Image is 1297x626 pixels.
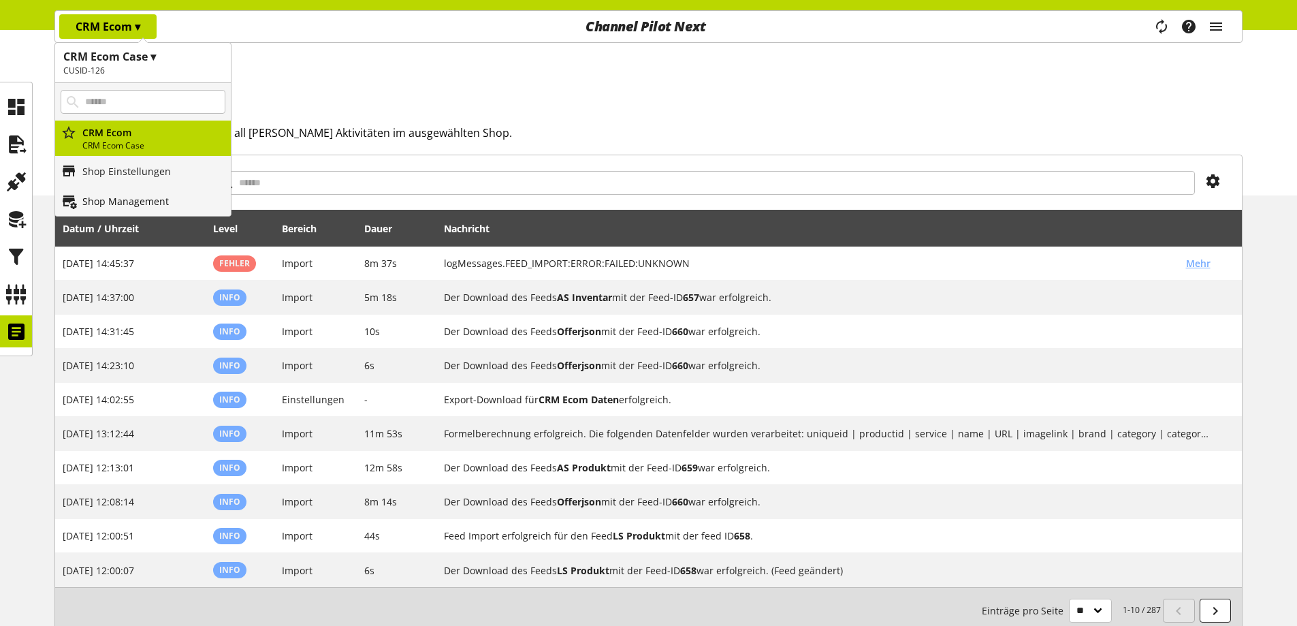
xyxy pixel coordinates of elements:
span: Import [282,529,313,542]
span: 8m 14s [364,495,397,508]
span: [DATE] 12:00:51 [63,529,134,542]
span: [DATE] 13:12:44 [63,427,134,440]
a: Shop Management [55,186,231,216]
h2: Feed Import erfolgreich für den Feed LS Produkt mit der feed ID 658. [444,529,1210,543]
h2: Der Download des Feeds AS Inventar mit der Feed-ID 657 war erfolgreich. [444,290,1210,304]
b: AS Inventar [557,291,612,304]
b: 660 [672,359,688,372]
h2: Export-Download für CRM Ecom Daten erfolgreich. [444,392,1210,407]
span: Info [219,462,240,473]
div: Dauer [364,221,406,236]
b: 659 [682,461,698,474]
p: CRM Ecom Case [82,140,225,152]
span: Info [219,326,240,337]
h2: Der Download des Feeds Offerjson mit der Feed-ID 660 war erfolgreich. [444,324,1210,339]
span: [DATE] 14:45:37 [63,257,134,270]
span: Import [282,461,313,474]
span: Import [282,495,313,508]
b: LS Produkt [557,564,609,577]
b: Offerjson [557,495,601,508]
span: Info [219,292,240,303]
span: 5m 18s [364,291,397,304]
span: Info [219,394,240,405]
span: Info [219,530,240,542]
h2: Hier siehst Du einen Überblick all [PERSON_NAME] Aktivitäten im ausgewählten Shop. [76,125,1243,141]
b: 658 [734,529,750,542]
span: [DATE] 14:23:10 [63,359,134,372]
span: 44s [364,529,380,542]
a: Shop Einstellungen [55,156,231,186]
span: Fehler [219,257,250,269]
b: 658 [680,564,696,577]
p: CRM Ecom [76,18,140,35]
h2: Der Download des Feeds Offerjson mit der Feed-ID 660 war erfolgreich. [444,495,1210,509]
span: Mehr [1186,256,1211,270]
span: Import [282,291,313,304]
span: 6s [364,564,374,577]
p: CRM Ecom [82,125,225,140]
span: [DATE] 14:37:00 [63,291,134,304]
div: Bereich [282,221,330,236]
span: 8m 37s [364,257,397,270]
h2: Der Download des Feeds Offerjson mit der Feed-ID 660 war erfolgreich. [444,358,1210,373]
h2: Der Download des Feeds LS Produkt mit der Feed-ID 658 war erfolgreich. (Feed geändert) [444,563,1210,578]
span: [DATE] 14:31:45 [63,325,134,338]
span: Import [282,257,313,270]
small: 1-10 / 287 [982,599,1161,623]
span: Import [282,564,313,577]
p: Shop Management [82,194,169,208]
div: Nachricht [444,215,1235,242]
button: Mehr [1176,251,1221,275]
span: Einstellungen [282,393,345,406]
h2: CUSID-126 [63,65,223,77]
b: AS Produkt [557,461,611,474]
span: 6s [364,359,374,372]
span: Import [282,427,313,440]
b: LS Produkt [613,529,665,542]
h2: Formelberechnung erfolgreich. Die folgenden Datenfelder wurden verarbeitet: uniqueid | productid ... [444,426,1210,441]
span: [DATE] 12:08:14 [63,495,134,508]
div: Datum / Uhrzeit [63,221,153,236]
span: 11m 53s [364,427,402,440]
span: [DATE] 12:13:01 [63,461,134,474]
span: Info [219,428,240,439]
p: Shop Einstellungen [82,164,171,178]
span: ▾ [135,19,140,34]
span: Info [219,564,240,576]
span: Info [219,360,240,371]
span: Import [282,325,313,338]
div: Level [213,221,251,236]
span: Info [219,496,240,507]
h2: logMessages.FEED_IMPORT:ERROR:FAILED:UNKNOWN [444,256,1176,270]
b: Offerjson [557,325,601,338]
h2: Der Download des Feeds AS Produkt mit der Feed-ID 659 war erfolgreich. [444,460,1210,475]
b: CRM Ecom Daten [539,393,619,406]
b: 657 [683,291,699,304]
span: Import [282,359,313,372]
nav: main navigation [54,10,1243,43]
h1: CRM Ecom Case ▾ [63,48,223,65]
b: Offerjson [557,359,601,372]
span: 12m 58s [364,461,402,474]
span: [DATE] 14:02:55 [63,393,134,406]
b: 660 [672,495,688,508]
span: Einträge pro Seite [982,604,1069,618]
span: 10s [364,325,380,338]
span: [DATE] 12:00:07 [63,564,134,577]
b: 660 [672,325,688,338]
